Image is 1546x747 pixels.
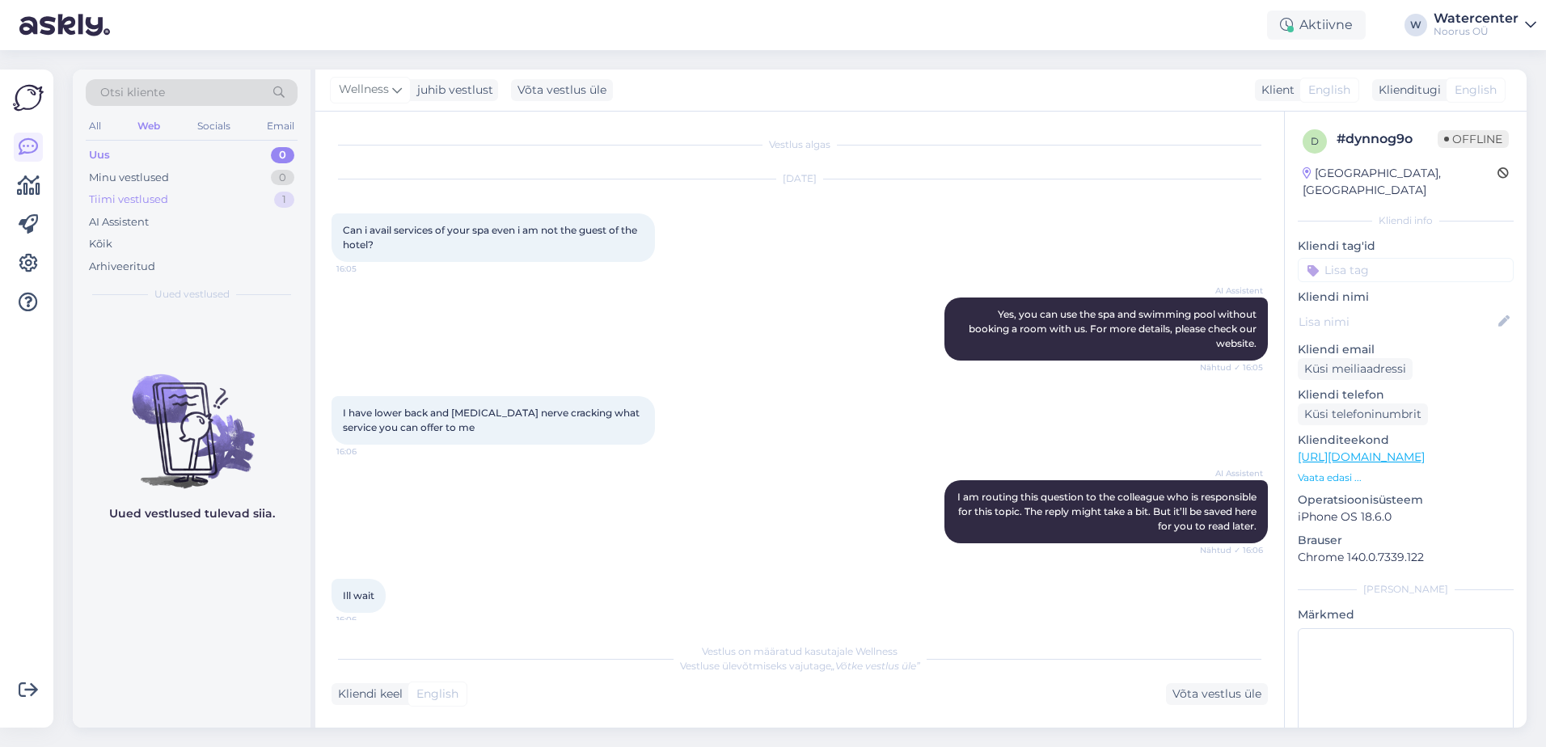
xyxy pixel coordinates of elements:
span: Uued vestlused [154,287,230,302]
div: Küsi telefoninumbrit [1298,403,1428,425]
div: Vestlus algas [332,137,1268,152]
div: Kõik [89,236,112,252]
p: Kliendi tag'id [1298,238,1514,255]
span: Nähtud ✓ 16:06 [1200,544,1263,556]
span: Offline [1438,130,1509,148]
div: Uus [89,147,110,163]
div: W [1404,14,1427,36]
div: Socials [194,116,234,137]
div: Email [264,116,298,137]
span: Can i avail services of your spa even i am not the guest of the hotel? [343,224,640,251]
p: Brauser [1298,532,1514,549]
div: Klient [1255,82,1295,99]
div: Tiimi vestlused [89,192,168,208]
div: 1 [274,192,294,208]
div: Kliendi info [1298,213,1514,228]
p: Kliendi telefon [1298,386,1514,403]
div: [GEOGRAPHIC_DATA], [GEOGRAPHIC_DATA] [1303,165,1497,199]
div: Web [134,116,163,137]
div: Watercenter [1434,12,1519,25]
span: Yes, you can use the spa and swimming pool without booking a room with us. For more details, plea... [969,308,1259,349]
div: Aktiivne [1267,11,1366,40]
span: Otsi kliente [100,84,165,101]
p: Märkmed [1298,606,1514,623]
input: Lisa tag [1298,258,1514,282]
div: Klienditugi [1372,82,1441,99]
span: English [1308,82,1350,99]
span: 16:05 [336,263,397,275]
div: Arhiveeritud [89,259,155,275]
div: Võta vestlus üle [511,79,613,101]
span: AI Assistent [1202,285,1263,297]
span: Nähtud ✓ 16:05 [1200,361,1263,373]
span: Vestlus on määratud kasutajale Wellness [702,645,898,657]
div: 0 [271,170,294,186]
span: 16:06 [336,445,397,458]
div: AI Assistent [89,214,149,230]
p: Vaata edasi ... [1298,471,1514,485]
span: 16:06 [336,614,397,626]
span: I have lower back and [MEDICAL_DATA] nerve cracking what service you can offer to me [343,407,642,433]
div: # dynnog9o [1337,129,1438,149]
div: All [86,116,104,137]
p: Kliendi email [1298,341,1514,358]
span: d [1311,135,1319,147]
div: Küsi meiliaadressi [1298,358,1413,380]
div: Võta vestlus üle [1166,683,1268,705]
div: [PERSON_NAME] [1298,582,1514,597]
input: Lisa nimi [1299,313,1495,331]
i: „Võtke vestlus üle” [831,660,920,672]
p: Uued vestlused tulevad siia. [109,505,275,522]
div: Noorus OÜ [1434,25,1519,38]
span: AI Assistent [1202,467,1263,479]
a: [URL][DOMAIN_NAME] [1298,449,1425,464]
a: WatercenterNoorus OÜ [1434,12,1536,38]
p: iPhone OS 18.6.0 [1298,509,1514,525]
div: 0 [271,147,294,163]
p: Operatsioonisüsteem [1298,492,1514,509]
span: I am routing this question to the colleague who is responsible for this topic. The reply might ta... [957,491,1259,532]
p: Chrome 140.0.7339.122 [1298,549,1514,566]
div: Minu vestlused [89,170,169,186]
span: Wellness [339,81,389,99]
span: Ill wait [343,589,374,601]
div: [DATE] [332,171,1268,186]
p: Kliendi nimi [1298,289,1514,306]
span: English [1455,82,1497,99]
div: Kliendi keel [332,686,403,703]
img: Askly Logo [13,82,44,113]
img: No chats [73,345,310,491]
div: juhib vestlust [411,82,493,99]
span: Vestluse ülevõtmiseks vajutage [680,660,920,672]
span: English [416,686,458,703]
p: Klienditeekond [1298,432,1514,449]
